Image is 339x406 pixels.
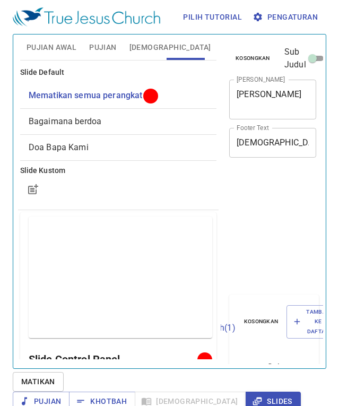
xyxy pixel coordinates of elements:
[27,41,76,54] span: Pujian Awal
[293,307,330,336] span: Tambah ke Daftar
[236,54,270,63] span: Kosongkan
[13,372,64,392] button: Matikan
[20,206,216,232] div: PENGUMUMAN
[13,7,160,27] img: True Jesus Church
[20,135,216,160] div: Doa Bapa Kami
[29,90,143,100] span: [object Object]
[20,83,216,108] div: Mematikan semua perangkat
[89,41,116,54] span: Pujian
[20,165,216,177] h6: Slide Kustom
[20,67,216,79] h6: Slide Default
[29,351,201,368] h6: Slide Control Panel
[237,89,309,109] textarea: [PERSON_NAME]
[229,295,319,349] div: Daftar Khotbah(1)KosongkanTambah ke Daftar
[21,375,55,388] span: Matikan
[20,109,216,134] div: Bagaimana berdoa
[244,317,279,326] span: Kosongkan
[192,309,236,334] p: Daftar Khotbah ( 1 )
[179,7,246,27] button: Pilih tutorial
[250,7,322,27] button: Pengaturan
[225,169,300,291] iframe: from-child
[238,315,285,328] button: Kosongkan
[229,52,276,65] button: Kosongkan
[286,305,337,339] button: Tambah ke Daftar
[255,11,318,24] span: Pengaturan
[284,46,306,71] span: Sub Judul
[29,142,89,152] span: [object Object]
[29,116,101,126] span: [object Object]
[183,11,242,24] span: Pilih tutorial
[129,41,211,54] span: [DEMOGRAPHIC_DATA]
